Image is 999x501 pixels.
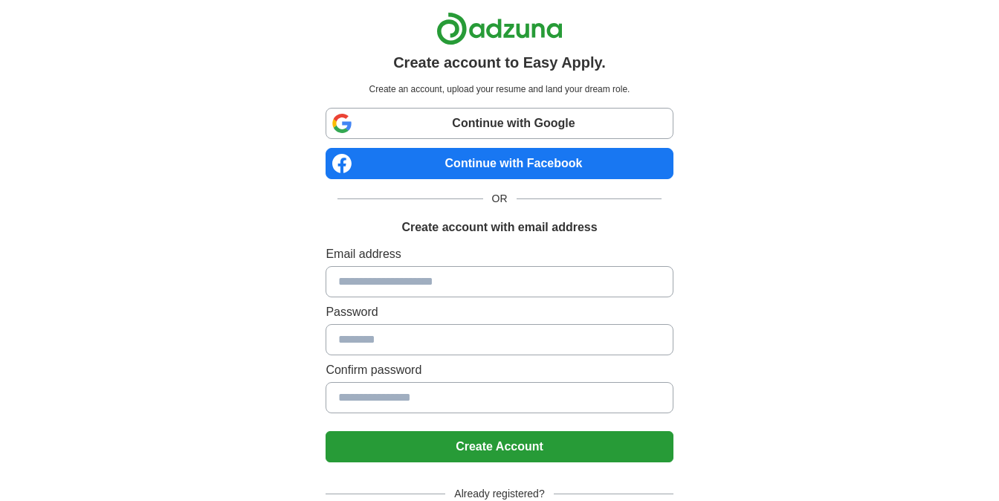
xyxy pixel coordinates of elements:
label: Confirm password [326,361,673,379]
img: Adzuna logo [436,12,563,45]
h1: Create account with email address [401,219,597,236]
button: Create Account [326,431,673,462]
span: OR [483,191,517,207]
h1: Create account to Easy Apply. [393,51,606,74]
label: Password [326,303,673,321]
p: Create an account, upload your resume and land your dream role. [329,83,670,96]
a: Continue with Facebook [326,148,673,179]
label: Email address [326,245,673,263]
a: Continue with Google [326,108,673,139]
